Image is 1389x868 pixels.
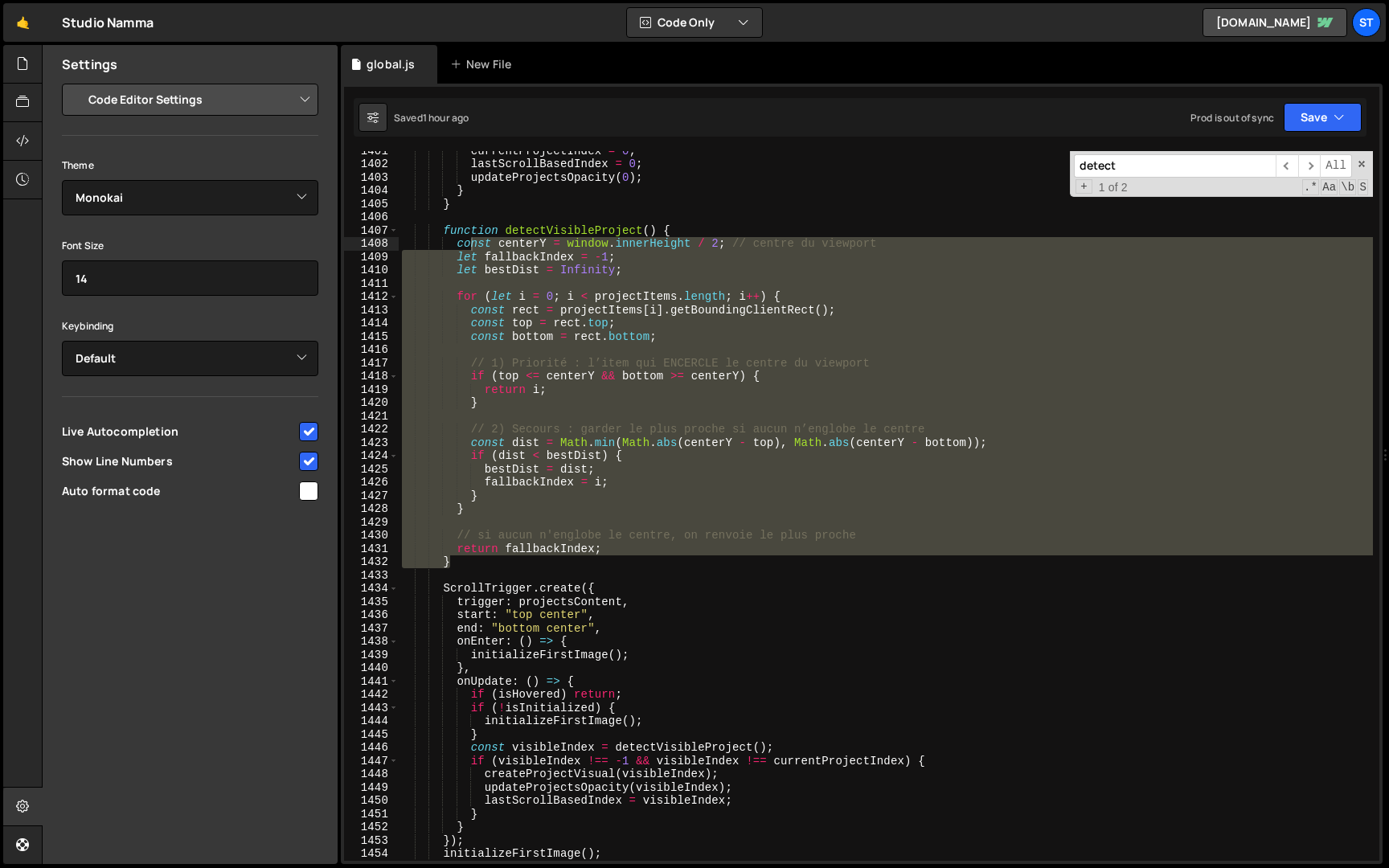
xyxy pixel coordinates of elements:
[1074,154,1276,178] input: Search for
[344,184,399,198] div: 1404
[344,436,399,450] div: 1423
[344,622,399,636] div: 1437
[344,290,399,304] div: 1412
[344,158,399,171] div: 1402
[344,343,399,357] div: 1416
[344,582,399,596] div: 1434
[344,847,399,861] div: 1454
[344,661,399,675] div: 1440
[344,608,399,622] div: 1436
[344,410,399,424] div: 1421
[1092,181,1134,194] span: 1 of 2
[344,781,399,795] div: 1449
[344,251,399,264] div: 1409
[344,714,399,728] div: 1444
[344,396,399,410] div: 1420
[1076,179,1092,194] span: Toggle Replace mode
[344,569,399,583] div: 1433
[344,489,399,503] div: 1427
[62,55,117,73] h2: Settings
[344,304,399,317] div: 1413
[344,224,399,238] div: 1407
[344,635,399,649] div: 1438
[344,555,399,569] div: 1432
[344,834,399,848] div: 1453
[344,264,399,277] div: 1410
[344,502,399,516] div: 1428
[1276,154,1298,178] span: ​
[62,483,297,499] span: Auto format code
[344,277,399,291] div: 1411
[62,424,297,440] span: Live Autocompletion
[344,237,399,251] div: 1408
[1203,8,1347,37] a: [DOMAIN_NAME]
[344,596,399,609] div: 1435
[1339,179,1356,195] span: Whole Word Search
[344,198,399,211] div: 1405
[62,158,94,174] label: Theme
[344,449,399,463] div: 1424
[344,675,399,689] div: 1441
[1190,111,1274,125] div: Prod is out of sync
[344,370,399,383] div: 1418
[1320,154,1352,178] span: Alt-Enter
[344,145,399,158] div: 1401
[423,111,469,125] div: 1 hour ago
[344,383,399,397] div: 1419
[344,808,399,821] div: 1451
[3,3,43,42] a: 🤙
[344,821,399,834] div: 1452
[367,56,415,72] div: global.js
[1284,103,1362,132] button: Save
[344,357,399,371] div: 1417
[62,318,114,334] label: Keybinding
[344,794,399,808] div: 1450
[344,755,399,768] div: 1447
[344,688,399,702] div: 1442
[1298,154,1321,178] span: ​
[344,317,399,330] div: 1414
[344,768,399,781] div: 1448
[344,516,399,530] div: 1429
[344,741,399,755] div: 1446
[627,8,762,37] button: Code Only
[62,453,297,469] span: Show Line Numbers
[62,13,154,32] div: Studio Namma
[344,702,399,715] div: 1443
[344,542,399,556] div: 1431
[1352,8,1381,37] a: St
[394,111,469,125] div: Saved
[344,423,399,436] div: 1422
[1321,179,1338,195] span: CaseSensitive Search
[62,238,104,254] label: Font Size
[344,728,399,742] div: 1445
[344,330,399,344] div: 1415
[1358,179,1368,195] span: Search In Selection
[344,171,399,185] div: 1403
[1302,179,1319,195] span: RegExp Search
[344,476,399,489] div: 1426
[344,463,399,477] div: 1425
[344,529,399,542] div: 1430
[344,211,399,224] div: 1406
[344,649,399,662] div: 1439
[450,56,518,72] div: New File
